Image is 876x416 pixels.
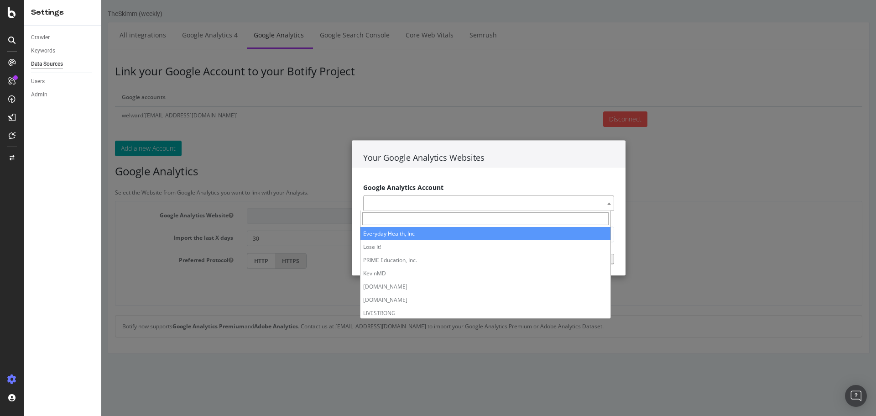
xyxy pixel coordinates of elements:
li: LIVESTRONG [259,306,509,320]
div: Users [31,77,45,86]
div: Keywords [31,46,55,56]
div: Open Intercom Messenger [845,385,867,407]
a: Data Sources [31,59,94,69]
a: Users [31,77,94,86]
div: Admin [31,90,47,100]
a: Admin [31,90,94,100]
li: [DOMAIN_NAME] [259,293,509,306]
a: Keywords [31,46,94,56]
li: [DOMAIN_NAME] [259,280,509,293]
h4: Your Google Analytics Websites [262,153,513,162]
div: Crawler [31,33,50,42]
li: Lose It! [259,240,509,253]
li: PRIME Education, Inc. [259,253,509,267]
a: Crawler [31,33,94,42]
li: Everyday Health, Inc [259,227,509,240]
b: Google Analytics Account [262,183,342,191]
div: Settings [31,7,94,18]
div: Data Sources [31,59,63,69]
li: KevinMD [259,267,509,280]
